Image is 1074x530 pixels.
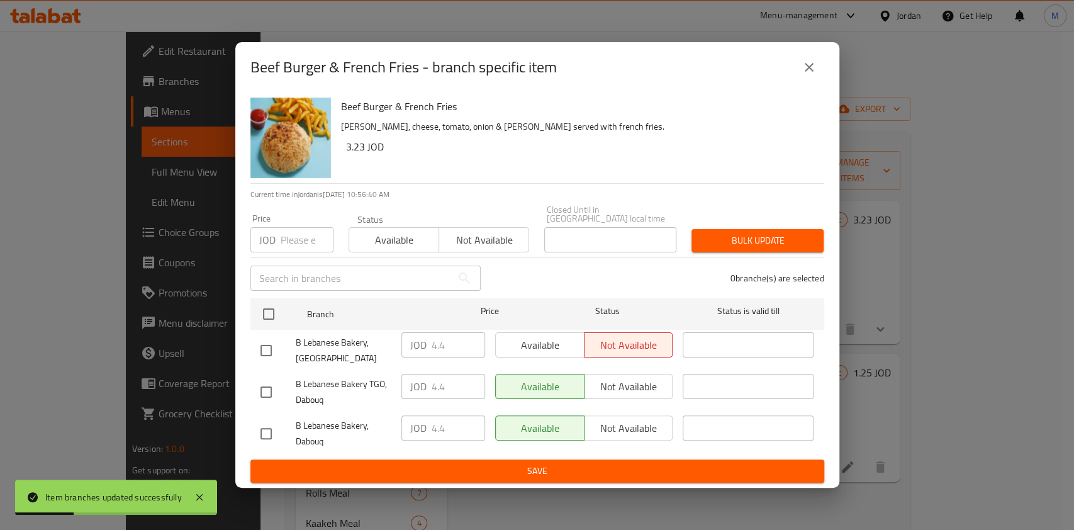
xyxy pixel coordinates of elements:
[341,119,814,135] p: [PERSON_NAME], cheese, tomato, onion & [PERSON_NAME] served with french fries.
[542,303,673,319] span: Status
[410,337,427,352] p: JOD
[432,415,485,441] input: Please enter price
[259,232,276,247] p: JOD
[702,233,814,249] span: Bulk update
[346,138,814,155] h6: 3.23 JOD
[296,418,391,449] span: B Lebanese Bakery, Dabouq
[410,420,427,436] p: JOD
[730,272,824,285] p: 0 branche(s) are selected
[296,335,391,366] span: B Lebanese Bakery, [GEOGRAPHIC_DATA]
[432,332,485,358] input: Please enter price
[354,231,434,249] span: Available
[250,266,452,291] input: Search in branches
[260,463,814,479] span: Save
[250,189,824,200] p: Current time in Jordan is [DATE] 10:56:40 AM
[794,52,824,82] button: close
[250,460,824,483] button: Save
[410,379,427,394] p: JOD
[45,490,182,504] div: Item branches updated successfully
[691,229,824,252] button: Bulk update
[296,376,391,408] span: B Lebanese Bakery TGO, Dabouq
[250,57,557,77] h2: Beef Burger & French Fries - branch specific item
[281,227,333,252] input: Please enter price
[448,303,532,319] span: Price
[432,374,485,399] input: Please enter price
[683,303,814,319] span: Status is valid till
[439,227,529,252] button: Not available
[349,227,439,252] button: Available
[250,98,331,178] img: Beef Burger & French Fries
[307,307,438,322] span: Branch
[341,98,814,115] h6: Beef Burger & French Fries
[444,231,524,249] span: Not available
